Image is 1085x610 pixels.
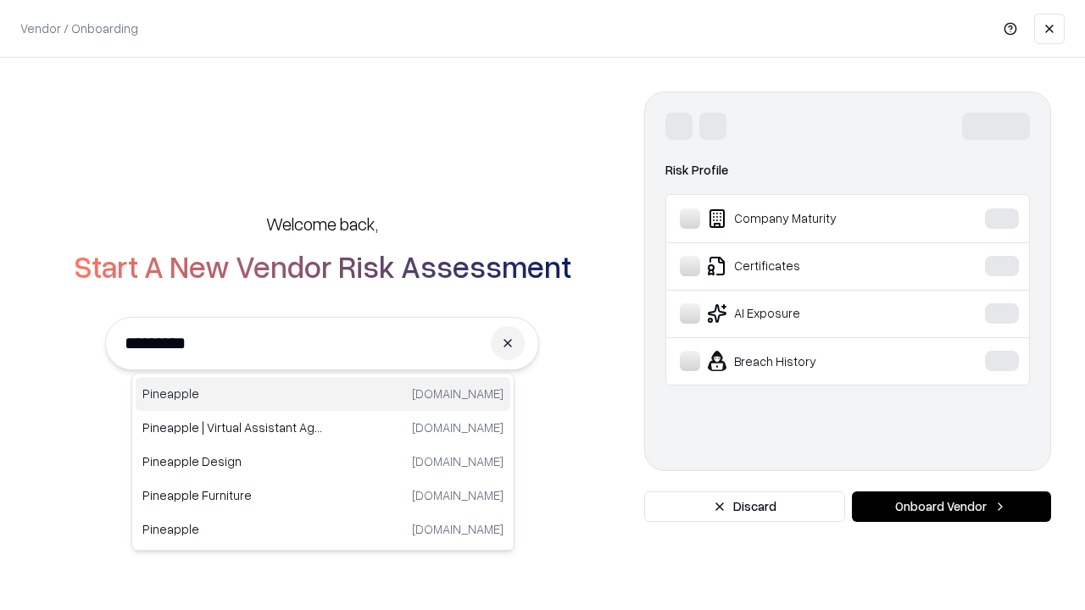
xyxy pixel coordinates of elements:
[74,249,571,283] h2: Start A New Vendor Risk Assessment
[680,256,933,276] div: Certificates
[131,373,515,551] div: Suggestions
[412,419,504,436] p: [DOMAIN_NAME]
[680,351,933,371] div: Breach History
[665,160,1030,180] div: Risk Profile
[412,452,504,470] p: [DOMAIN_NAME]
[680,208,933,229] div: Company Maturity
[412,520,504,538] p: [DOMAIN_NAME]
[266,212,378,236] h5: Welcome back,
[680,303,933,324] div: AI Exposure
[852,491,1051,522] button: Onboard Vendor
[142,452,323,470] p: Pineapple Design
[142,385,323,402] p: Pineapple
[142,419,323,436] p: Pineapple | Virtual Assistant Agency
[412,385,504,402] p: [DOMAIN_NAME]
[142,520,323,538] p: Pineapple
[20,19,138,37] p: Vendor / Onboarding
[412,486,504,504] p: [DOMAIN_NAME]
[142,486,323,504] p: Pineapple Furniture
[644,491,845,522] button: Discard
